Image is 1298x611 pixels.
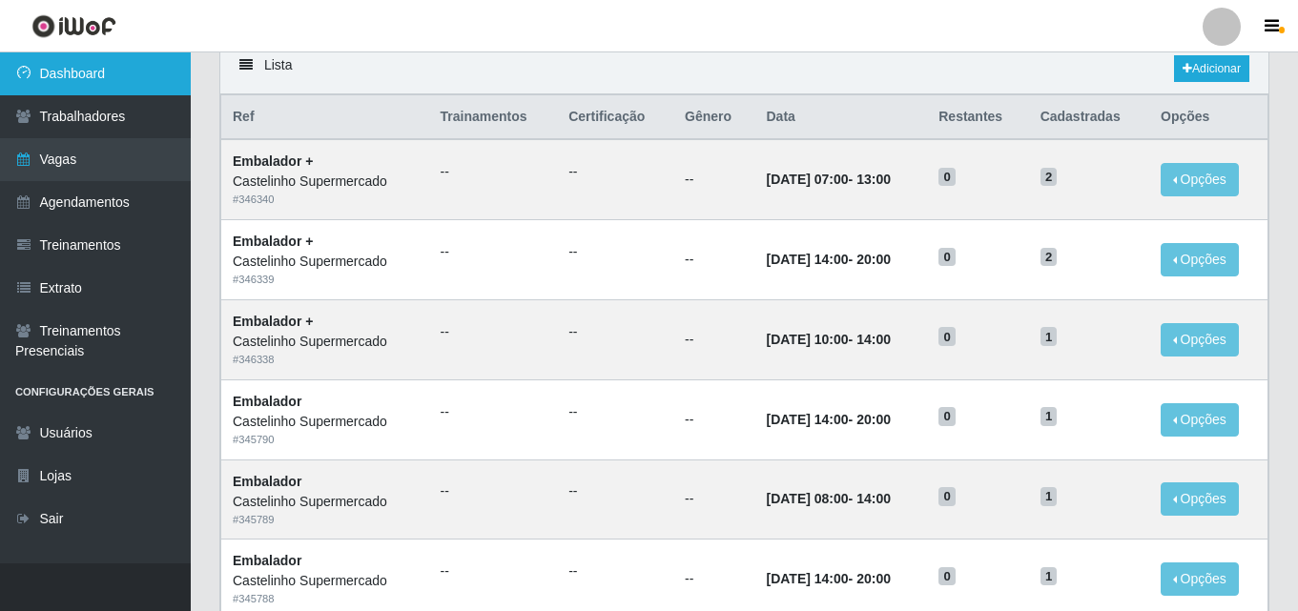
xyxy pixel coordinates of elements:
span: 0 [938,407,956,426]
ul: -- [441,242,546,262]
time: 20:00 [856,252,891,267]
div: Castelinho Supermercado [233,172,418,192]
td: -- [673,139,754,219]
th: Data [754,95,927,140]
time: 14:00 [856,332,891,347]
ul: -- [568,481,662,501]
th: Certificação [557,95,673,140]
strong: - [766,571,890,586]
strong: - [766,491,890,506]
span: 2 [1040,248,1058,267]
strong: - [766,172,890,187]
strong: Embalador [233,474,301,489]
th: Ref [221,95,429,140]
div: # 346339 [233,272,418,288]
button: Opções [1161,562,1239,596]
time: [DATE] 14:00 [766,252,848,267]
ul: -- [568,402,662,422]
th: Gênero [673,95,754,140]
strong: - [766,412,890,427]
ul: -- [441,322,546,342]
ul: -- [568,322,662,342]
button: Opções [1161,403,1239,437]
ul: -- [568,242,662,262]
strong: Embalador + [233,153,313,169]
ul: -- [568,162,662,182]
time: [DATE] 14:00 [766,571,848,586]
td: -- [673,379,754,459]
time: [DATE] 08:00 [766,491,848,506]
div: # 345790 [233,432,418,448]
div: # 345788 [233,591,418,607]
img: CoreUI Logo [31,14,116,38]
time: 20:00 [856,412,891,427]
th: Cadastradas [1029,95,1149,140]
th: Opções [1149,95,1267,140]
span: 0 [938,487,956,506]
time: [DATE] 07:00 [766,172,848,187]
span: 0 [938,567,956,586]
ul: -- [441,481,546,501]
a: Adicionar [1174,55,1249,82]
strong: - [766,332,890,347]
span: 0 [938,168,956,187]
time: 13:00 [856,172,891,187]
span: 1 [1040,327,1058,346]
button: Opções [1161,323,1239,356]
span: 1 [1040,567,1058,586]
strong: Embalador [233,553,301,568]
time: 14:00 [856,491,891,506]
strong: Embalador + [233,314,313,329]
div: # 345789 [233,512,418,528]
div: # 346340 [233,192,418,208]
time: 20:00 [856,571,891,586]
td: -- [673,299,754,379]
td: -- [673,459,754,540]
ul: -- [441,402,546,422]
ul: -- [441,561,546,581]
div: # 346338 [233,352,418,368]
div: Castelinho Supermercado [233,492,418,512]
strong: Embalador [233,394,301,409]
td: -- [673,220,754,300]
span: 2 [1040,168,1058,187]
ul: -- [441,162,546,182]
button: Opções [1161,482,1239,516]
span: 1 [1040,407,1058,426]
th: Trainamentos [429,95,558,140]
div: Castelinho Supermercado [233,252,418,272]
div: Castelinho Supermercado [233,412,418,432]
span: 0 [938,248,956,267]
ul: -- [568,561,662,581]
th: Restantes [927,95,1028,140]
span: 1 [1040,487,1058,506]
button: Opções [1161,243,1239,276]
button: Opções [1161,163,1239,196]
div: Castelinho Supermercado [233,571,418,591]
span: 0 [938,327,956,346]
strong: Embalador + [233,234,313,249]
div: Lista [220,44,1268,94]
div: Castelinho Supermercado [233,332,418,352]
time: [DATE] 10:00 [766,332,848,347]
strong: - [766,252,890,267]
time: [DATE] 14:00 [766,412,848,427]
